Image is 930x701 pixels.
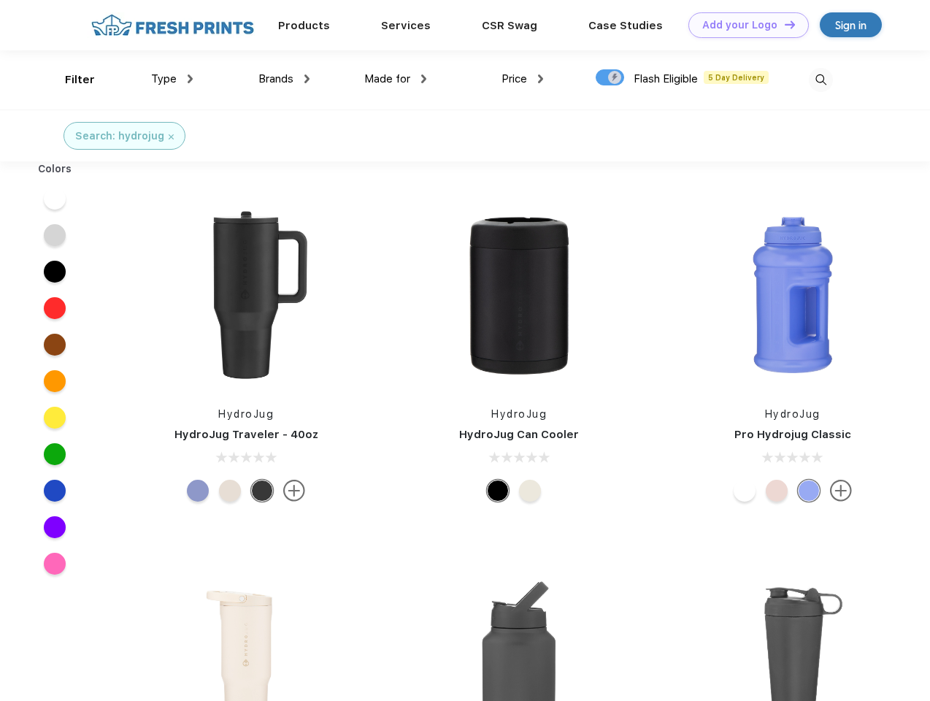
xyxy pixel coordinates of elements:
div: Black [487,480,509,502]
div: Filter [65,72,95,88]
div: Peri [187,480,209,502]
a: HydroJug [491,408,547,420]
img: dropdown.png [421,74,426,83]
div: Add your Logo [702,19,777,31]
span: Made for [364,72,410,85]
span: 5 Day Delivery [704,71,769,84]
div: Black [251,480,273,502]
img: more.svg [283,480,305,502]
img: func=resize&h=266 [149,198,343,392]
a: HydroJug [765,408,821,420]
div: Colors [27,161,83,177]
span: Price [501,72,527,85]
div: Search: hydrojug [75,129,164,144]
div: Cream [219,480,241,502]
a: Pro Hydrojug Classic [734,428,851,441]
div: Cream [519,480,541,502]
img: desktop_search.svg [809,68,833,92]
img: more.svg [830,480,852,502]
img: filter_cancel.svg [169,134,174,139]
img: func=resize&h=266 [422,198,616,392]
img: func=resize&h=266 [696,198,890,392]
img: DT [785,20,795,28]
span: Brands [258,72,293,85]
a: HydroJug [218,408,274,420]
a: HydroJug Traveler - 40oz [174,428,318,441]
div: Sign in [835,17,866,34]
div: Hyper Blue [798,480,820,502]
img: dropdown.png [304,74,310,83]
img: dropdown.png [188,74,193,83]
a: Products [278,19,330,32]
span: Flash Eligible [634,72,698,85]
a: HydroJug Can Cooler [459,428,579,441]
div: White [734,480,756,502]
a: Sign in [820,12,882,37]
span: Type [151,72,177,85]
img: fo%20logo%202.webp [87,12,258,38]
img: dropdown.png [538,74,543,83]
div: Pink Sand [766,480,788,502]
